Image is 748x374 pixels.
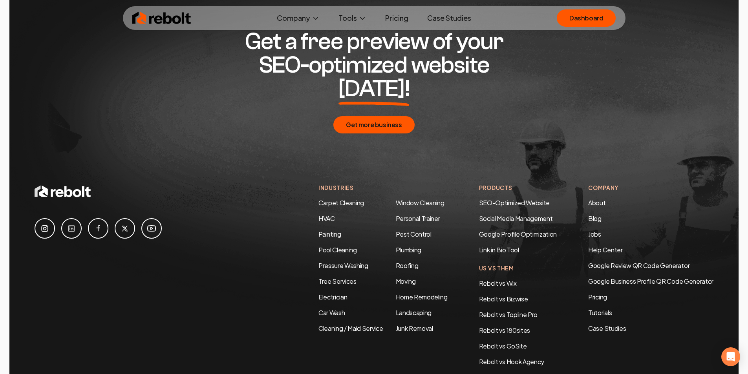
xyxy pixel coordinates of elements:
[479,358,544,366] a: Rebolt vs Hook Agency
[318,230,341,238] a: Painting
[318,277,357,285] a: Tree Services
[318,308,345,317] a: Car Wash
[479,264,557,272] h4: Us Vs Them
[479,295,528,303] a: Rebolt vs Bizwise
[318,184,448,192] h4: Industries
[223,30,525,100] h2: Get a free preview of your SEO-optimized website
[421,10,477,26] a: Case Studies
[588,308,713,317] a: Tutorials
[396,214,440,223] a: Personal Trainer
[271,10,326,26] button: Company
[588,184,713,192] h4: Company
[479,184,557,192] h4: Products
[479,279,517,287] a: Rebolt vs Wix
[318,324,383,332] a: Cleaning / Maid Service
[396,199,444,207] a: Window Cleaning
[396,293,448,301] a: Home Remodeling
[318,246,357,254] a: Pool Cleaning
[333,116,414,133] button: Get more business
[396,277,416,285] a: Moving
[132,10,191,26] img: Rebolt Logo
[396,261,419,270] a: Roofing
[396,308,432,317] a: Landscaping
[396,246,421,254] a: Plumbing
[557,9,616,27] a: Dashboard
[588,230,601,238] a: Jobs
[479,230,557,238] a: Google Profile Optimization
[479,326,530,334] a: Rebolt vs 180sites
[318,199,364,207] a: Carpet Cleaning
[588,261,689,270] a: Google Review QR Code Generator
[588,199,605,207] a: About
[479,214,553,223] a: Social Media Management
[318,214,335,223] a: HVAC
[588,214,602,223] a: Blog
[379,10,415,26] a: Pricing
[396,324,433,332] a: Junk Removal
[332,10,373,26] button: Tools
[721,347,740,366] div: Open Intercom Messenger
[318,293,347,301] a: Electrician
[588,324,713,333] a: Case Studies
[479,310,538,319] a: Rebolt vs Topline Pro
[396,230,432,238] a: Pest Control
[479,342,527,350] a: Rebolt vs GoSite
[588,277,713,285] a: Google Business Profile QR Code Generator
[479,246,519,254] a: Link in Bio Tool
[588,246,622,254] a: Help Center
[588,292,713,302] a: Pricing
[479,199,550,207] a: SEO-Optimized Website
[318,261,368,270] a: Pressure Washing
[338,77,410,100] span: [DATE]!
